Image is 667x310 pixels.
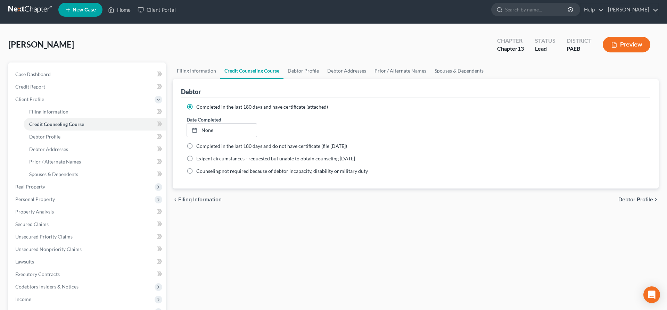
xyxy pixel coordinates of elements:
[73,7,96,12] span: New Case
[518,45,524,52] span: 13
[497,45,524,53] div: Chapter
[505,3,569,16] input: Search by name...
[567,45,592,53] div: PAEB
[535,45,555,53] div: Lead
[497,37,524,45] div: Chapter
[15,196,55,202] span: Personal Property
[134,3,179,16] a: Client Portal
[370,62,430,79] a: Prior / Alternate Names
[10,243,166,255] a: Unsecured Nonpriority Claims
[29,121,84,127] span: Credit Counseling Course
[173,62,220,79] a: Filing Information
[105,3,134,16] a: Home
[178,197,222,202] span: Filing Information
[24,143,166,156] a: Debtor Addresses
[187,124,257,137] a: None
[15,221,49,227] span: Secured Claims
[24,118,166,131] a: Credit Counseling Course
[196,168,368,174] span: Counseling not required because of debtor incapacity, disability or military duty
[29,146,68,152] span: Debtor Addresses
[10,206,166,218] a: Property Analysis
[618,197,659,202] button: Debtor Profile chevron_right
[220,62,283,79] a: Credit Counseling Course
[15,296,31,302] span: Income
[8,39,74,49] span: [PERSON_NAME]
[10,255,166,268] a: Lawsuits
[173,197,222,202] button: chevron_left Filing Information
[29,159,81,165] span: Prior / Alternate Names
[15,271,60,277] span: Executory Contracts
[15,71,51,77] span: Case Dashboard
[653,197,659,202] i: chevron_right
[29,109,68,115] span: Filing Information
[604,3,658,16] a: [PERSON_NAME]
[283,62,323,79] a: Debtor Profile
[15,234,73,240] span: Unsecured Priority Claims
[10,268,166,280] a: Executory Contracts
[10,231,166,243] a: Unsecured Priority Claims
[430,62,488,79] a: Spouses & Dependents
[10,81,166,93] a: Credit Report
[24,131,166,143] a: Debtor Profile
[15,246,82,252] span: Unsecured Nonpriority Claims
[15,96,44,102] span: Client Profile
[10,68,166,81] a: Case Dashboard
[29,134,60,140] span: Debtor Profile
[618,197,653,202] span: Debtor Profile
[29,171,78,177] span: Spouses & Dependents
[580,3,604,16] a: Help
[15,284,79,290] span: Codebtors Insiders & Notices
[196,143,347,149] span: Completed in the last 180 days and do not have certificate (file [DATE])
[24,168,166,181] a: Spouses & Dependents
[15,84,45,90] span: Credit Report
[196,104,328,110] span: Completed in the last 180 days and have certificate (attached)
[15,259,34,265] span: Lawsuits
[181,87,201,96] div: Debtor
[10,218,166,231] a: Secured Claims
[323,62,370,79] a: Debtor Addresses
[603,37,650,52] button: Preview
[196,156,355,161] span: Exigent circumstances - requested but unable to obtain counseling [DATE]
[187,116,221,123] label: Date Completed
[173,197,178,202] i: chevron_left
[24,156,166,168] a: Prior / Alternate Names
[567,37,592,45] div: District
[15,209,54,215] span: Property Analysis
[15,184,45,190] span: Real Property
[643,286,660,303] div: Open Intercom Messenger
[24,106,166,118] a: Filing Information
[535,37,555,45] div: Status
